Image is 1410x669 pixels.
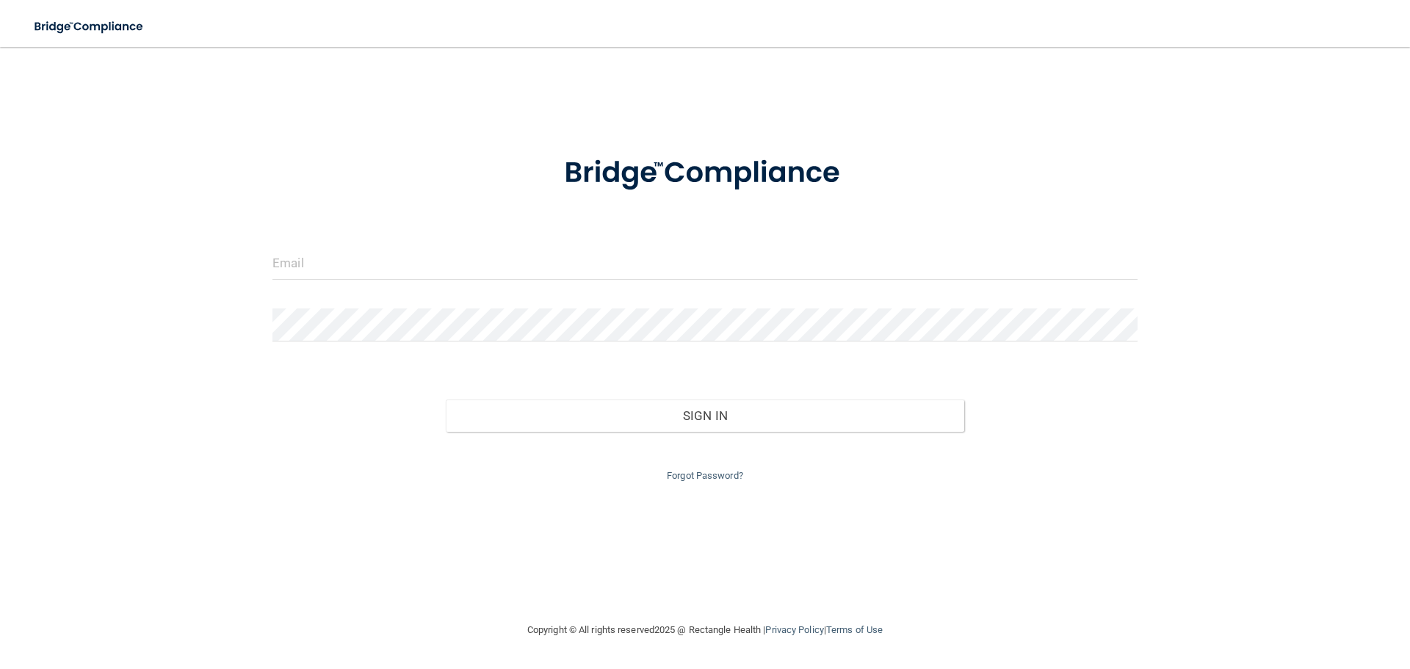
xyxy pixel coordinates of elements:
[446,399,965,432] button: Sign In
[437,607,973,654] div: Copyright © All rights reserved 2025 @ Rectangle Health | |
[22,12,157,42] img: bridge_compliance_login_screen.278c3ca4.svg
[826,624,883,635] a: Terms of Use
[1156,565,1392,623] iframe: Drift Widget Chat Controller
[272,247,1138,280] input: Email
[667,470,743,481] a: Forgot Password?
[765,624,823,635] a: Privacy Policy
[534,135,876,211] img: bridge_compliance_login_screen.278c3ca4.svg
